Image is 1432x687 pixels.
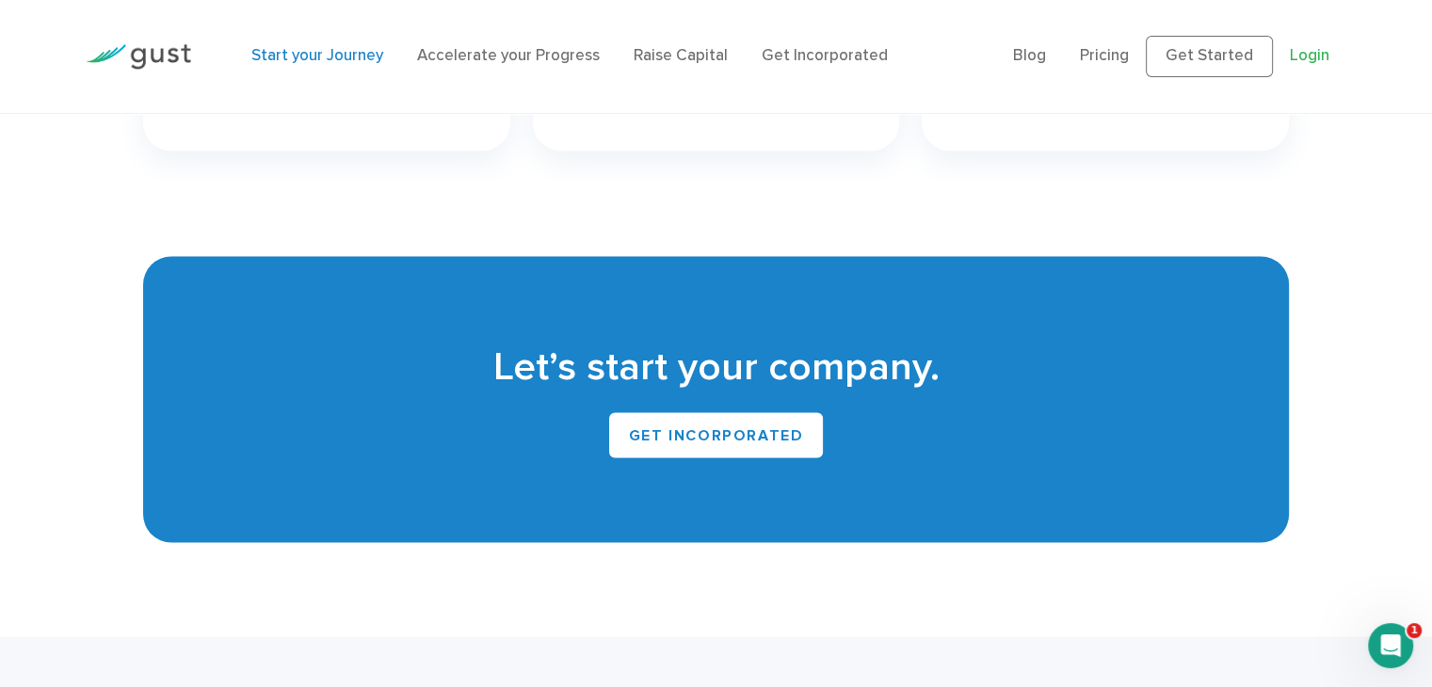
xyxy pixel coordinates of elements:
a: Pricing [1080,46,1129,65]
a: Accelerate your Progress [417,46,600,65]
a: Get Started [1146,36,1273,77]
a: Login [1290,46,1329,65]
a: GET INCORPORATED [609,412,824,457]
iframe: Chat Widget [1338,597,1432,687]
a: Get Incorporated [762,46,888,65]
a: Blog [1013,46,1046,65]
h2: Let’s start your company. [171,341,1261,393]
img: Gust Logo [86,44,191,70]
a: Start your Journey [251,46,383,65]
a: Raise Capital [634,46,728,65]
